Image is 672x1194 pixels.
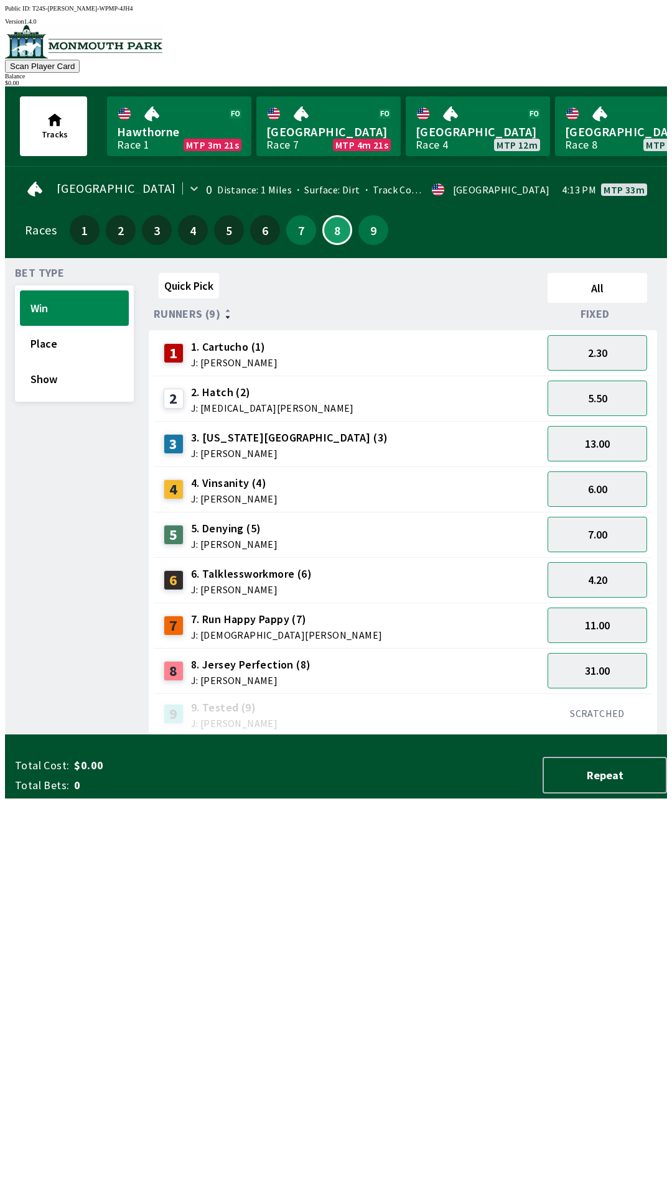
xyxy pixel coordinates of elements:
span: Surface: Dirt [292,183,360,196]
span: MTP 12m [497,140,538,150]
span: 4. Vinsanity (4) [191,475,278,491]
span: Hawthorne [117,124,241,140]
div: 4 [164,479,184,499]
span: 2. Hatch (2) [191,384,354,400]
button: Quick Pick [159,273,219,298]
button: 5.50 [548,381,647,416]
span: J: [MEDICAL_DATA][PERSON_NAME] [191,403,354,413]
span: 3. [US_STATE][GEOGRAPHIC_DATA] (3) [191,430,388,446]
span: 5. Denying (5) [191,521,278,537]
span: [GEOGRAPHIC_DATA] [57,183,176,193]
span: J: [PERSON_NAME] [191,494,278,504]
span: 1 [73,226,96,234]
button: Win [20,290,129,326]
span: 11.00 [585,618,610,632]
span: 6 [253,226,277,234]
span: 5 [217,226,241,234]
div: 9 [164,704,184,724]
div: Race 1 [117,140,149,150]
button: 13.00 [548,426,647,461]
span: 4:13 PM [562,185,596,195]
img: venue logo [5,25,162,58]
span: Tracks [42,129,68,140]
button: 3 [142,215,172,245]
span: 9. Tested (9) [191,700,278,716]
button: 1 [70,215,100,245]
div: 6 [164,570,184,590]
span: Show [30,372,118,386]
span: 7.00 [588,527,607,542]
div: Balance [5,73,667,80]
button: 4.20 [548,562,647,598]
a: HawthorneRace 1MTP 3m 21s [107,96,251,156]
span: MTP 33m [604,185,645,195]
span: Total Bets: [15,778,69,793]
span: 13.00 [585,437,610,451]
span: MTP 4m 21s [335,140,388,150]
span: 8. Jersey Perfection (8) [191,657,311,673]
button: 2.30 [548,335,647,371]
span: 9 [362,226,385,234]
div: 8 [164,661,184,681]
span: 6.00 [588,482,607,496]
span: Total Cost: [15,758,69,773]
a: [GEOGRAPHIC_DATA]Race 4MTP 12m [406,96,550,156]
span: J: [PERSON_NAME] [191,448,388,458]
button: 6 [250,215,280,245]
span: 6. Talklessworkmore (6) [191,566,312,582]
span: 4 [181,226,205,234]
div: Race 8 [565,140,597,150]
span: Bet Type [15,268,64,278]
div: Runners (9) [154,308,543,320]
span: 2.30 [588,346,607,360]
button: 7 [286,215,316,245]
span: [GEOGRAPHIC_DATA] [416,124,540,140]
span: All [553,281,642,295]
button: 9 [358,215,388,245]
button: 31.00 [548,653,647,688]
a: [GEOGRAPHIC_DATA]Race 7MTP 4m 21s [256,96,401,156]
span: J: [PERSON_NAME] [191,358,278,368]
div: Version 1.4.0 [5,18,667,25]
button: 4 [178,215,208,245]
span: J: [DEMOGRAPHIC_DATA][PERSON_NAME] [191,630,383,640]
span: 8 [327,227,348,233]
span: MTP 3m 21s [186,140,239,150]
div: $ 0.00 [5,80,667,86]
span: 1. Cartucho (1) [191,339,278,355]
span: Fixed [581,309,610,319]
div: 0 [206,185,212,195]
div: 7 [164,616,184,636]
span: 3 [145,226,169,234]
span: J: [PERSON_NAME] [191,718,278,728]
span: Track Condition: Firm [360,183,470,196]
div: Public ID: [5,5,667,12]
div: Races [25,225,57,235]
div: 3 [164,434,184,454]
button: 11.00 [548,608,647,643]
button: Show [20,361,129,397]
button: All [548,273,647,303]
span: 0 [74,778,270,793]
div: 2 [164,389,184,409]
button: 5 [214,215,244,245]
button: 2 [106,215,136,245]
span: 7 [289,226,313,234]
span: Runners (9) [154,309,220,319]
span: 7. Run Happy Pappy (7) [191,611,383,627]
span: Place [30,336,118,351]
button: Place [20,326,129,361]
span: 31.00 [585,664,610,678]
button: 6.00 [548,471,647,507]
span: J: [PERSON_NAME] [191,585,312,595]
div: SCRATCHED [548,707,647,720]
button: 8 [322,215,352,245]
button: 7.00 [548,517,647,552]
div: Race 4 [416,140,448,150]
div: [GEOGRAPHIC_DATA] [453,185,550,195]
span: J: [PERSON_NAME] [191,675,311,685]
span: 5.50 [588,391,607,405]
div: 5 [164,525,184,545]
span: Distance: 1 Miles [217,183,292,196]
span: T24S-[PERSON_NAME]-WPMP-4JH4 [32,5,133,12]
